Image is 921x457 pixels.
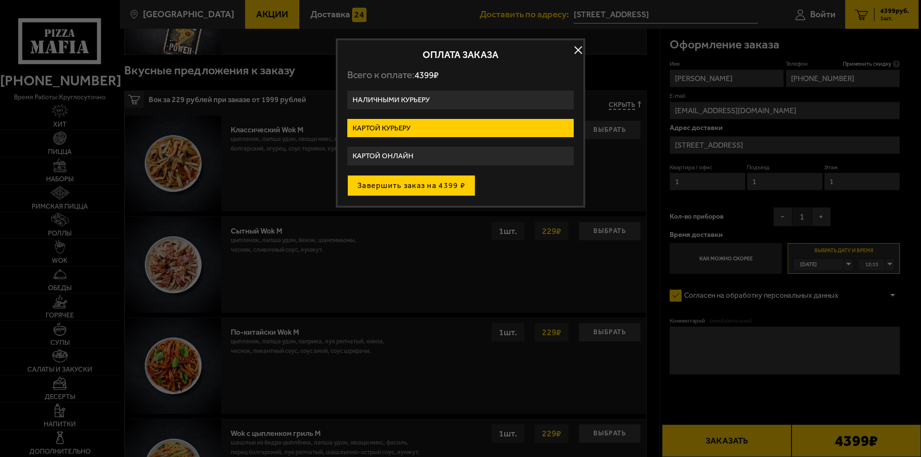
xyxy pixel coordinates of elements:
span: 4399 ₽ [414,70,438,81]
label: Картой онлайн [347,147,574,165]
h2: Оплата заказа [347,50,574,59]
label: Картой курьеру [347,119,574,138]
label: Наличными курьеру [347,91,574,109]
p: Всего к оплате: [347,69,574,81]
button: Завершить заказ на 4399 ₽ [347,175,475,196]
